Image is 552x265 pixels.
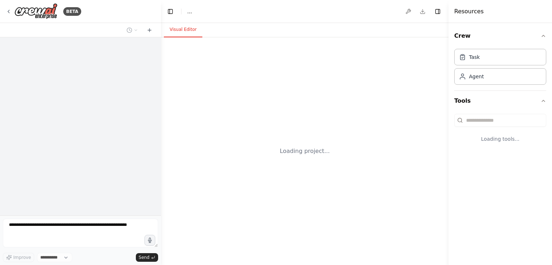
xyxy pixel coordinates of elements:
[63,7,81,16] div: BETA
[454,7,484,16] h4: Resources
[454,26,546,46] button: Crew
[3,253,34,262] button: Improve
[164,22,202,37] button: Visual Editor
[454,130,546,148] div: Loading tools...
[469,73,484,80] div: Agent
[187,8,192,15] nav: breadcrumb
[124,26,141,34] button: Switch to previous chat
[144,235,155,246] button: Click to speak your automation idea
[454,91,546,111] button: Tools
[136,253,158,262] button: Send
[433,6,443,17] button: Hide right sidebar
[14,3,57,19] img: Logo
[469,54,480,61] div: Task
[165,6,175,17] button: Hide left sidebar
[454,46,546,90] div: Crew
[187,8,192,15] span: ...
[454,111,546,154] div: Tools
[280,147,330,155] div: Loading project...
[13,255,31,260] span: Improve
[144,26,155,34] button: Start a new chat
[139,255,149,260] span: Send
